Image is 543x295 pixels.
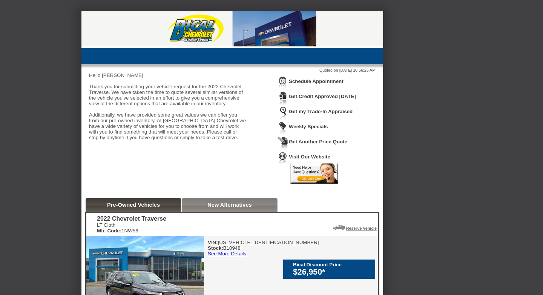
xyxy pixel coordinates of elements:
[278,121,288,135] img: Icon_WeeklySpecials.png
[289,154,330,160] a: Visit Our Website
[208,245,223,251] b: Stock:
[289,124,328,129] a: Weekly Specials
[107,202,160,208] a: Pre-Owned Vehicles
[208,240,218,245] b: VIN:
[278,91,288,105] img: Icon_CreditApproval.png
[346,226,377,230] a: Reserve Vehicle
[89,68,376,72] div: Quoted on [DATE] 10:56:26 AM
[278,137,288,151] img: Icon_GetQuote.png
[293,262,371,267] div: Bical Discount Price
[97,228,121,234] b: Mfr. Code:
[289,139,347,144] a: Get Another Price Quote
[208,240,319,257] div: [US_VEHICLE_IDENTIFICATION_NUMBER] B10948
[278,152,288,166] img: Icon_VisitWebsite.png
[289,78,344,84] a: Schedule Appointment
[207,202,252,208] a: New Alternatives
[97,222,166,234] div: LT Cloth 1NW56
[289,109,353,114] a: Get my Trade-In Appraised
[333,225,345,230] img: Icon_ReserveVehicleCar.png
[290,163,338,184] img: Icon_LiveChat2.png
[208,251,246,257] a: See More Details
[278,106,288,120] img: Icon_TradeInAppraisal.png
[293,267,371,277] div: $26,950*
[289,94,356,99] a: Get Credit Approved [DATE]
[89,72,247,146] div: Hello [PERSON_NAME], Thank you for submitting your vehicle request for the 2022 Chevrolet Travers...
[278,76,288,90] img: Icon_ScheduleAppointment.png
[97,215,166,222] div: 2022 Chevrolet Traverse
